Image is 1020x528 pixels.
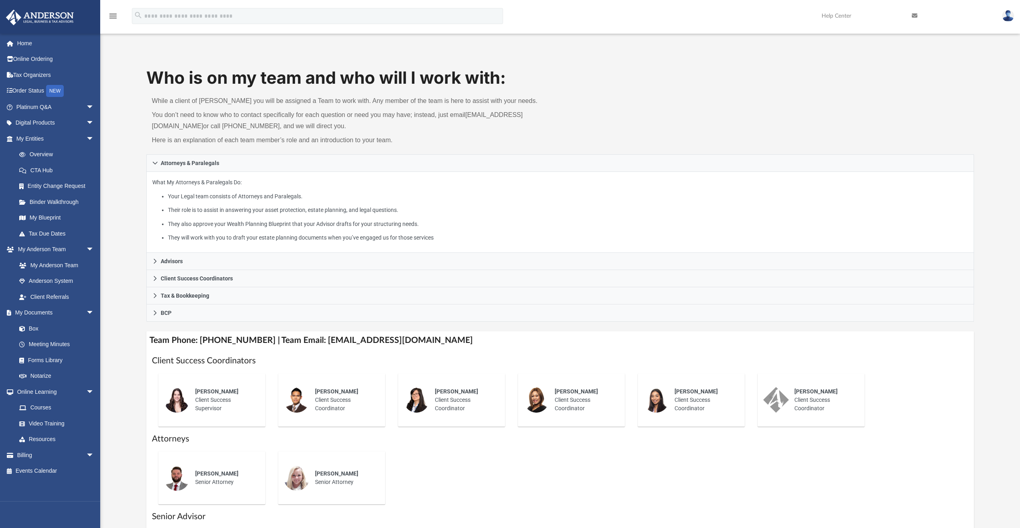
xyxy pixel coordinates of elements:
span: arrow_drop_down [86,242,102,258]
a: Online Ordering [6,51,106,67]
a: Home [6,35,106,51]
a: Advisors [146,253,974,270]
div: Client Success Coordinator [789,382,859,418]
a: BCP [146,304,974,322]
span: arrow_drop_down [86,384,102,400]
div: Client Success Coordinator [549,382,619,418]
span: [PERSON_NAME] [555,388,598,395]
p: Here is an explanation of each team member’s role and an introduction to your team. [152,135,555,146]
a: My Entitiesarrow_drop_down [6,131,106,147]
span: Tax & Bookkeeping [161,293,209,298]
div: Client Success Coordinator [669,382,739,418]
img: thumbnail [763,387,789,413]
span: Client Success Coordinators [161,276,233,281]
span: [PERSON_NAME] [195,470,238,477]
span: [PERSON_NAME] [435,388,478,395]
h1: Attorneys [152,433,969,445]
a: Tax & Bookkeeping [146,287,974,304]
a: My Anderson Teamarrow_drop_down [6,242,102,258]
span: Advisors [161,258,183,264]
p: While a client of [PERSON_NAME] you will be assigned a Team to work with. Any member of the team ... [152,95,555,107]
a: Client Success Coordinators [146,270,974,287]
div: Senior Attorney [190,464,260,492]
i: search [134,11,143,20]
span: arrow_drop_down [86,447,102,464]
a: Courses [11,400,102,416]
div: Client Success Supervisor [190,382,260,418]
a: My Blueprint [11,210,102,226]
li: Their role is to assist in answering your asset protection, estate planning, and legal questions. [168,205,968,215]
span: arrow_drop_down [86,305,102,321]
span: [PERSON_NAME] [675,388,718,395]
div: NEW [46,85,64,97]
span: [PERSON_NAME] [315,388,358,395]
div: Senior Attorney [309,464,380,492]
a: Binder Walkthrough [11,194,106,210]
a: Forms Library [11,352,98,368]
a: Attorneys & Paralegals [146,154,974,172]
a: Video Training [11,415,98,431]
a: Entity Change Request [11,178,106,194]
a: Tax Organizers [6,67,106,83]
li: They will work with you to draft your estate planning documents when you’ve engaged us for those ... [168,233,968,243]
h1: Who is on my team and who will I work with: [146,66,974,90]
a: CTA Hub [11,162,106,178]
a: My Anderson Team [11,257,98,273]
a: Online Learningarrow_drop_down [6,384,102,400]
a: [EMAIL_ADDRESS][DOMAIN_NAME] [152,111,523,129]
a: Overview [11,147,106,163]
a: My Documentsarrow_drop_down [6,305,102,321]
img: thumbnail [523,387,549,413]
i: menu [108,11,118,21]
img: Anderson Advisors Platinum Portal [4,10,76,25]
span: [PERSON_NAME] [195,388,238,395]
a: Order StatusNEW [6,83,106,99]
h1: Client Success Coordinators [152,355,969,367]
img: thumbnail [284,465,309,491]
div: Client Success Coordinator [309,382,380,418]
span: arrow_drop_down [86,99,102,115]
a: Events Calendar [6,463,106,479]
a: Anderson System [11,273,102,289]
a: Client Referrals [11,289,102,305]
a: Box [11,320,98,337]
span: [PERSON_NAME] [794,388,838,395]
a: Notarize [11,368,102,384]
h1: Senior Advisor [152,511,969,522]
img: thumbnail [643,387,669,413]
p: You don’t need to know who to contact specifically for each question or need you may have; instea... [152,109,555,132]
li: Your Legal team consists of Attorneys and Paralegals. [168,191,968,202]
a: Tax Due Dates [11,226,106,242]
li: They also approve your Wealth Planning Blueprint that your Advisor drafts for your structuring ne... [168,219,968,229]
div: Attorneys & Paralegals [146,172,974,253]
p: What My Attorneys & Paralegals Do: [152,177,968,243]
span: arrow_drop_down [86,115,102,131]
a: Billingarrow_drop_down [6,447,106,463]
a: Digital Productsarrow_drop_down [6,115,106,131]
img: User Pic [1002,10,1014,22]
span: Attorneys & Paralegals [161,160,219,166]
a: Meeting Minutes [11,337,102,353]
img: thumbnail [284,387,309,413]
div: Client Success Coordinator [429,382,499,418]
img: thumbnail [404,387,429,413]
h4: Team Phone: [PHONE_NUMBER] | Team Email: [EMAIL_ADDRESS][DOMAIN_NAME] [146,331,974,349]
a: Resources [11,431,102,447]
img: thumbnail [164,387,190,413]
a: Platinum Q&Aarrow_drop_down [6,99,106,115]
img: thumbnail [164,465,190,491]
span: arrow_drop_down [86,131,102,147]
span: [PERSON_NAME] [315,470,358,477]
a: menu [108,15,118,21]
span: BCP [161,310,172,316]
